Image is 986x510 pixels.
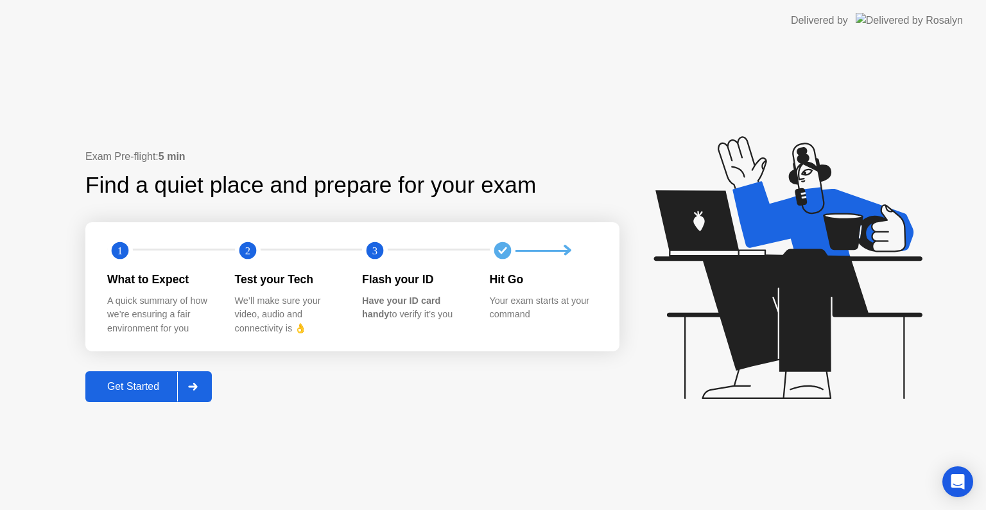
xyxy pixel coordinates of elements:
div: Test your Tech [235,271,342,288]
div: Your exam starts at your command [490,294,597,322]
text: 2 [245,245,250,257]
div: Flash your ID [362,271,469,288]
div: What to Expect [107,271,214,288]
div: Open Intercom Messenger [942,466,973,497]
div: Delivered by [791,13,848,28]
div: to verify it’s you [362,294,469,322]
div: Exam Pre-flight: [85,149,619,164]
div: Find a quiet place and prepare for your exam [85,168,538,202]
b: Have your ID card handy [362,295,440,320]
div: Get Started [89,381,177,392]
div: A quick summary of how we’re ensuring a fair environment for you [107,294,214,336]
img: Delivered by Rosalyn [856,13,963,28]
div: Hit Go [490,271,597,288]
button: Get Started [85,371,212,402]
text: 3 [372,245,377,257]
b: 5 min [159,151,186,162]
text: 1 [117,245,123,257]
div: We’ll make sure your video, audio and connectivity is 👌 [235,294,342,336]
